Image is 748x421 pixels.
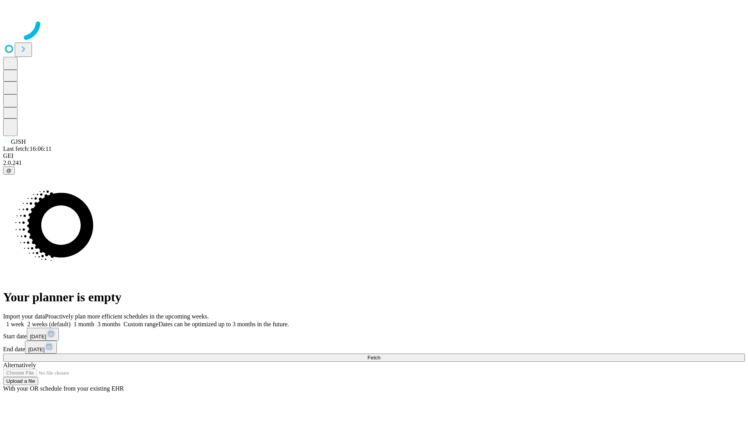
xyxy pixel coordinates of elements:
[3,354,745,362] button: Fetch
[3,341,745,354] div: End date
[11,138,26,145] span: GJSH
[74,321,94,327] span: 1 month
[97,321,120,327] span: 3 months
[27,321,71,327] span: 2 weeks (default)
[25,341,57,354] button: [DATE]
[3,145,51,152] span: Last fetch: 16:06:11
[367,355,380,361] span: Fetch
[3,159,745,166] div: 2.0.241
[3,362,36,368] span: Alternatively
[3,385,124,392] span: With your OR schedule from your existing EHR
[6,321,24,327] span: 1 week
[159,321,289,327] span: Dates can be optimized up to 3 months in the future.
[3,328,745,341] div: Start date
[6,168,12,173] span: @
[123,321,158,327] span: Custom range
[3,290,745,304] h1: Your planner is empty
[30,334,46,340] span: [DATE]
[3,152,745,159] div: GEI
[27,328,59,341] button: [DATE]
[3,377,38,385] button: Upload a file
[3,166,15,175] button: @
[45,313,209,320] span: Proactively plan more efficient schedules in the upcoming weeks.
[3,313,45,320] span: Import your data
[28,347,44,352] span: [DATE]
